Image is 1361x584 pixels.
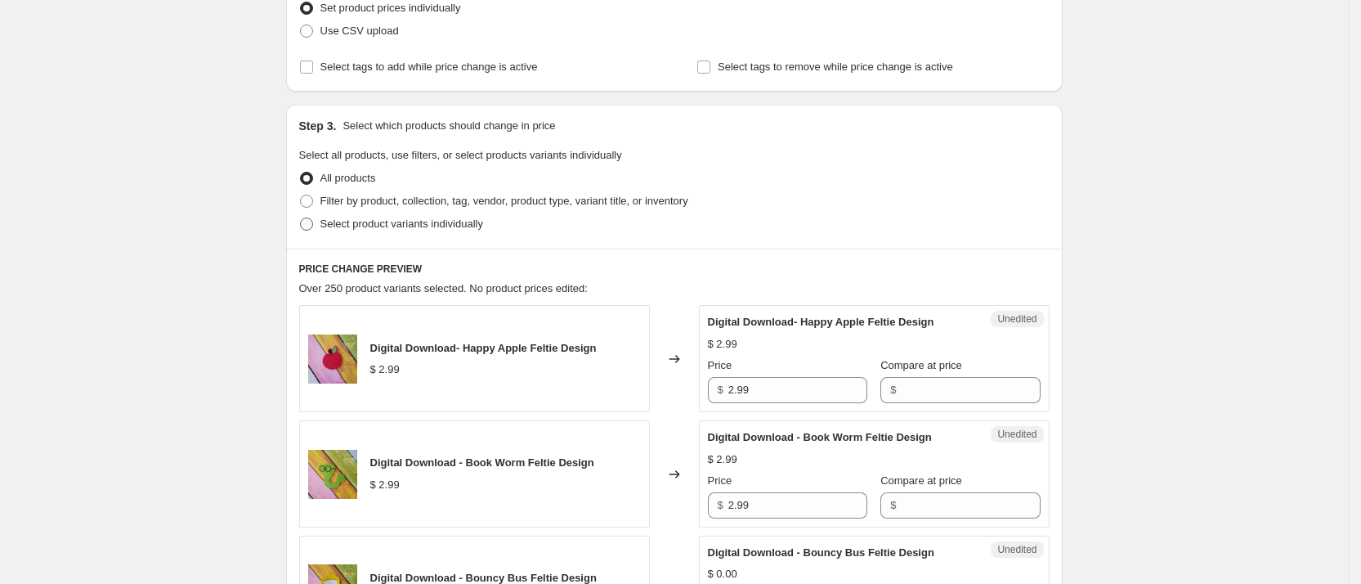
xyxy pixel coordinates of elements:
div: $ 0.00 [708,566,737,582]
span: Digital Download - Book Worm Feltie Design [370,456,594,469]
span: Unedited [997,312,1036,326]
span: Select tags to add while price change is active [320,61,538,73]
span: Unedited [997,543,1036,556]
span: Select all products, use filters, or select products variants individually [299,149,622,161]
span: Over 250 product variants selected. No product prices edited: [299,282,588,294]
span: $ [890,384,896,396]
span: Select tags to remove while price change is active [718,61,953,73]
h6: PRICE CHANGE PREVIEW [299,263,1050,276]
span: Digital Download- Happy Apple Feltie Design [708,316,934,328]
span: Use CSV upload [320,25,399,37]
div: $ 2.99 [708,451,737,468]
span: Compare at price [880,359,962,371]
span: Price [708,474,732,487]
img: 0703ae3b8f89cffc4dbb073bfff7d1b9_80x.jpeg [308,335,357,384]
div: $ 2.99 [370,362,400,378]
span: Digital Download- Happy Apple Feltie Design [370,342,597,354]
div: $ 2.99 [708,336,737,353]
span: $ [890,499,896,511]
span: Set product prices individually [320,2,461,14]
span: $ [718,499,723,511]
span: Unedited [997,428,1036,441]
span: $ [718,384,723,396]
img: 9a0d73a05fc6823393c6e8ac4e4c4acb_80x.jpeg [308,450,357,499]
span: Select product variants individually [320,218,483,230]
span: Digital Download - Bouncy Bus Feltie Design [708,546,934,559]
span: Price [708,359,732,371]
p: Select which products should change in price [342,118,555,134]
span: All products [320,172,376,184]
span: Filter by product, collection, tag, vendor, product type, variant title, or inventory [320,195,688,207]
h2: Step 3. [299,118,337,134]
div: $ 2.99 [370,477,400,493]
span: Compare at price [880,474,962,487]
span: Digital Download - Book Worm Feltie Design [708,431,932,443]
span: Digital Download - Bouncy Bus Feltie Design [370,572,597,584]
